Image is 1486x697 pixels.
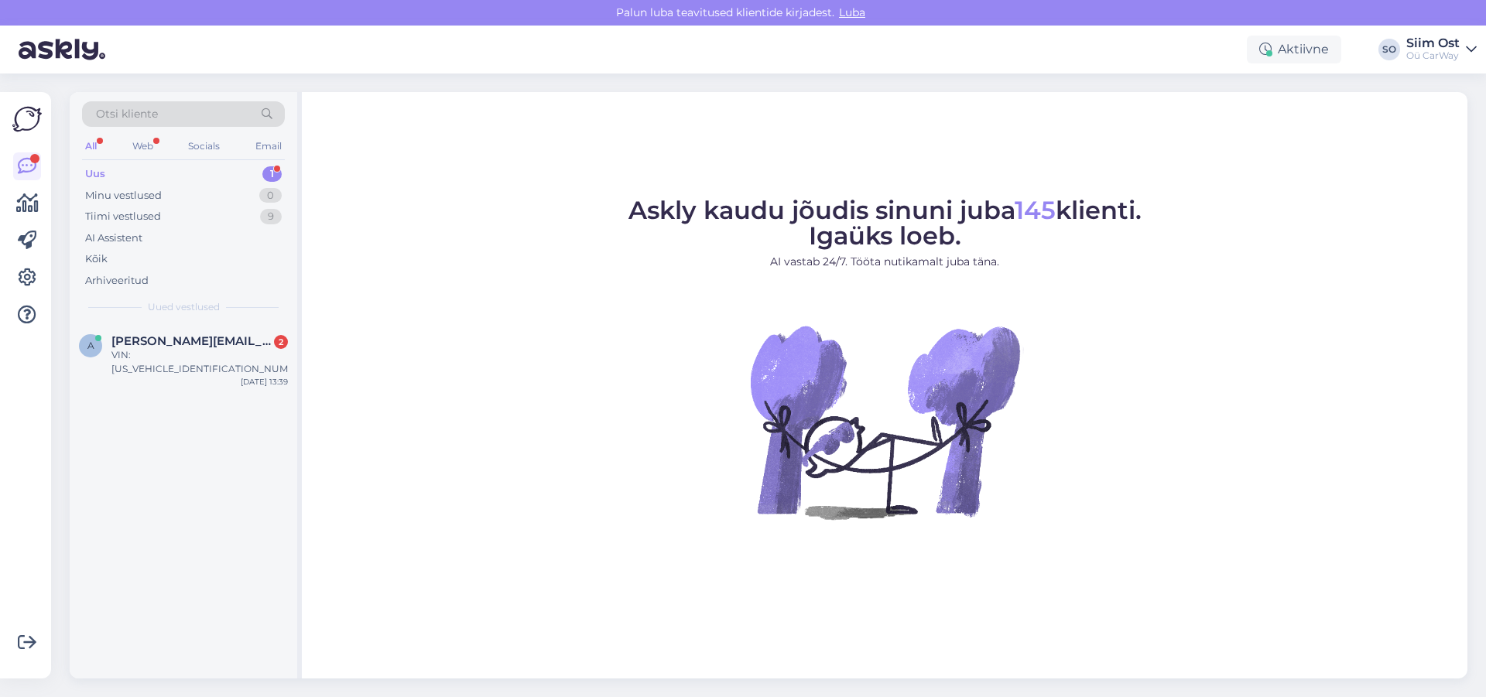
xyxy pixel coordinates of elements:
[252,136,285,156] div: Email
[185,136,223,156] div: Socials
[148,300,220,314] span: Uued vestlused
[12,104,42,134] img: Askly Logo
[274,335,288,349] div: 2
[111,334,272,348] span: artur.greka@gmail.com
[1247,36,1341,63] div: Aktiivne
[1406,37,1460,50] div: Siim Ost
[111,348,288,376] div: VIN: [US_VEHICLE_IDENTIFICATION_NUMBER]
[745,282,1024,561] img: No Chat active
[241,376,288,388] div: [DATE] 13:39
[85,273,149,289] div: Arhiveeritud
[129,136,156,156] div: Web
[259,188,282,203] div: 0
[628,195,1142,251] span: Askly kaudu jõudis sinuni juba klienti. Igaüks loeb.
[628,254,1142,270] p: AI vastab 24/7. Tööta nutikamalt juba täna.
[834,5,870,19] span: Luba
[85,188,162,203] div: Minu vestlused
[262,166,282,182] div: 1
[1015,195,1056,225] span: 145
[260,209,282,224] div: 9
[85,231,142,246] div: AI Assistent
[87,340,94,351] span: a
[96,106,158,122] span: Otsi kliente
[85,209,161,224] div: Tiimi vestlused
[85,166,105,182] div: Uus
[1406,50,1460,62] div: Oü CarWay
[82,136,100,156] div: All
[85,251,108,267] div: Kõik
[1406,37,1477,62] a: Siim OstOü CarWay
[1378,39,1400,60] div: SO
